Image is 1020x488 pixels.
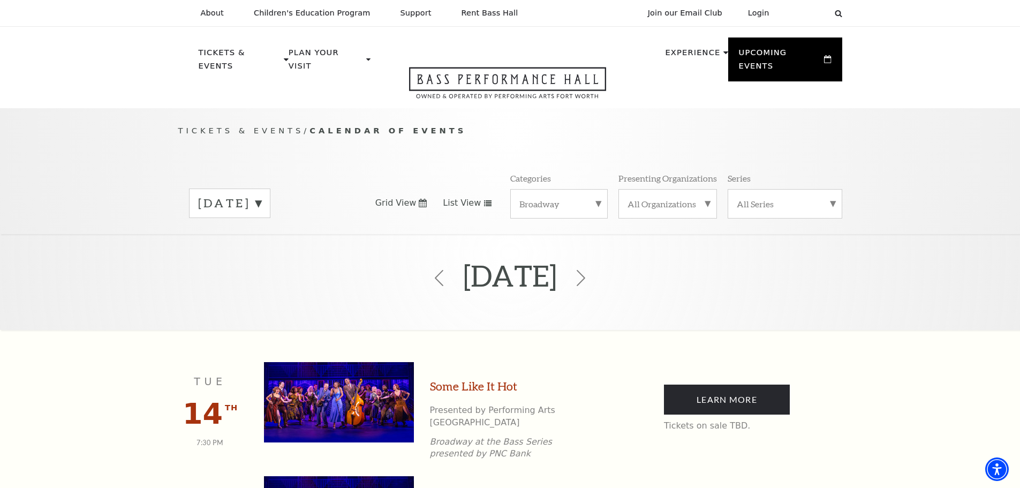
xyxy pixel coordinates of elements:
p: Categories [510,172,551,184]
p: About [201,9,224,18]
span: 14 [183,397,223,431]
img: Some Like It Hot [264,362,414,442]
label: Broadway [519,198,599,209]
svg: Click to view the next month [573,270,589,286]
label: All Series [737,198,833,209]
span: Grid View [375,197,417,209]
p: Rent Bass Hall [462,9,518,18]
p: Plan Your Visit [289,46,364,79]
label: [DATE] [198,195,261,212]
a: Open this option [371,67,645,108]
a: Some Like It Hot [430,378,517,395]
p: Experience [665,46,720,65]
span: th [225,401,238,415]
p: Children's Education Program [254,9,371,18]
span: 7:30 PM [197,439,224,447]
select: Select: [787,8,825,18]
label: All Organizations [628,198,708,209]
p: Broadway at the Bass Series presented by PNC Bank [430,436,596,460]
p: Series [728,172,751,184]
div: Accessibility Menu [985,457,1009,481]
svg: Click to view the previous month [431,270,447,286]
p: Tickets on sale TBD. [664,420,790,432]
p: Support [401,9,432,18]
a: Learn More Tickets on sale TBD [664,385,790,415]
p: Presenting Organizations [618,172,717,184]
span: Tickets & Events [178,126,304,135]
span: Calendar of Events [309,126,466,135]
span: List View [443,197,481,209]
h2: [DATE] [463,242,557,309]
p: Tue [178,374,243,389]
p: Presented by Performing Arts [GEOGRAPHIC_DATA] [430,404,596,429]
p: Tickets & Events [199,46,282,79]
p: / [178,124,842,138]
p: Upcoming Events [739,46,822,79]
